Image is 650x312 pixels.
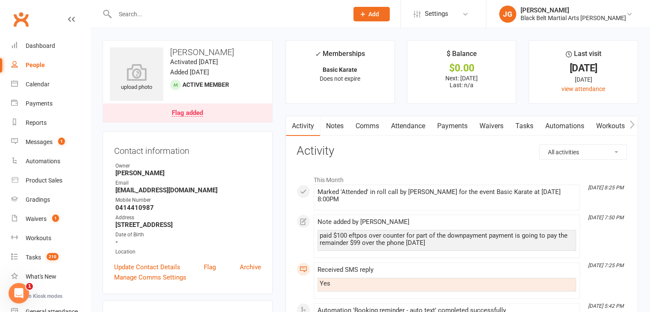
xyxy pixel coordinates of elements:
[318,266,576,274] div: Received SMS reply
[114,262,180,272] a: Update Contact Details
[11,94,90,113] a: Payments
[115,231,261,239] div: Date of Birth
[11,248,90,267] a: Tasks 210
[474,116,509,136] a: Waivers
[26,215,47,222] div: Waivers
[115,204,261,212] strong: 0414410987
[115,169,261,177] strong: [PERSON_NAME]
[509,116,539,136] a: Tasks
[11,36,90,56] a: Dashboard
[26,42,55,49] div: Dashboard
[26,62,45,68] div: People
[385,116,431,136] a: Attendance
[204,262,216,272] a: Flag
[170,68,209,76] time: Added [DATE]
[115,179,261,187] div: Email
[320,280,574,287] div: Yes
[11,190,90,209] a: Gradings
[566,48,601,64] div: Last visit
[115,186,261,194] strong: [EMAIL_ADDRESS][DOMAIN_NAME]
[115,248,261,256] div: Location
[415,64,508,73] div: $0.00
[286,116,320,136] a: Activity
[115,214,261,222] div: Address
[521,6,626,14] div: [PERSON_NAME]
[26,273,56,280] div: What's New
[110,64,163,92] div: upload photo
[26,158,60,165] div: Automations
[320,116,350,136] a: Notes
[11,132,90,152] a: Messages 1
[11,113,90,132] a: Reports
[318,218,576,226] div: Note added by [PERSON_NAME]
[320,232,574,247] div: paid $100 eftpos over counter for part of the downpayment payment is going to pay the remainder $...
[353,7,390,21] button: Add
[350,116,385,136] a: Comms
[590,116,631,136] a: Workouts
[26,177,62,184] div: Product Sales
[114,143,261,156] h3: Contact information
[172,110,203,117] div: Flag added
[431,116,474,136] a: Payments
[315,48,365,64] div: Memberships
[26,138,53,145] div: Messages
[115,162,261,170] div: Owner
[26,100,53,107] div: Payments
[297,144,627,158] h3: Activity
[499,6,516,23] div: JG
[297,171,627,185] li: This Month
[115,196,261,204] div: Mobile Number
[11,152,90,171] a: Automations
[562,85,605,92] a: view attendance
[26,119,47,126] div: Reports
[315,50,321,58] i: ✓
[9,283,29,303] iframe: Intercom live chat
[318,188,576,203] div: Marked 'Attended' in roll call by [PERSON_NAME] for the event Basic Karate at [DATE] 8:00PM
[537,64,630,73] div: [DATE]
[47,253,59,260] span: 210
[537,75,630,84] div: [DATE]
[11,229,90,248] a: Workouts
[521,14,626,22] div: Black Belt Martial Arts [PERSON_NAME]
[11,56,90,75] a: People
[52,215,59,222] span: 1
[182,81,229,88] span: Active member
[320,75,360,82] span: Does not expire
[368,11,379,18] span: Add
[588,215,624,221] i: [DATE] 7:50 PM
[26,254,41,261] div: Tasks
[11,75,90,94] a: Calendar
[170,58,218,66] time: Activated [DATE]
[11,209,90,229] a: Waivers 1
[26,235,51,241] div: Workouts
[26,196,50,203] div: Gradings
[240,262,261,272] a: Archive
[115,238,261,246] strong: -
[112,8,342,20] input: Search...
[539,116,590,136] a: Automations
[11,267,90,286] a: What's New
[588,262,624,268] i: [DATE] 7:25 PM
[26,81,50,88] div: Calendar
[415,75,508,88] p: Next: [DATE] Last: n/a
[447,48,477,64] div: $ Balance
[114,272,186,283] a: Manage Comms Settings
[58,138,65,145] span: 1
[323,66,357,73] strong: Basic Karate
[11,171,90,190] a: Product Sales
[115,221,261,229] strong: [STREET_ADDRESS]
[10,9,32,30] a: Clubworx
[588,185,624,191] i: [DATE] 8:25 PM
[588,303,624,309] i: [DATE] 5:42 PM
[26,283,33,290] span: 1
[110,47,265,57] h3: [PERSON_NAME]
[425,4,448,24] span: Settings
